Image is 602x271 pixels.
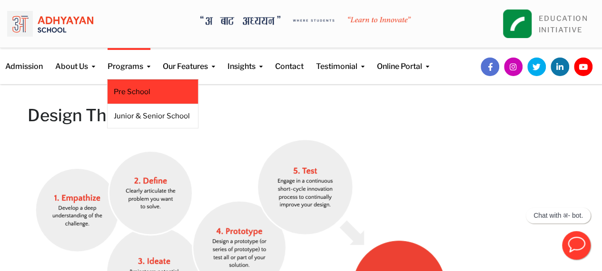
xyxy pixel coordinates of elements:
[108,48,150,72] a: Programs
[503,10,532,38] img: square_leapfrog
[7,7,93,40] img: logo
[163,48,215,72] a: Our Features
[377,48,429,72] a: Online Portal
[114,111,192,121] a: Junior & Senior School
[227,48,263,72] a: Insights
[539,14,588,34] a: EDUCATIONINITIATIVE
[5,48,43,72] a: Admission
[114,87,192,97] a: Pre School
[55,48,95,72] a: About Us
[533,212,583,220] p: Chat with अ- bot.
[316,48,365,72] a: Testimonial
[28,104,575,127] h2: Design Thinking
[200,16,411,26] img: A Bata Adhyayan where students learn to Innovate
[275,48,304,72] a: Contact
